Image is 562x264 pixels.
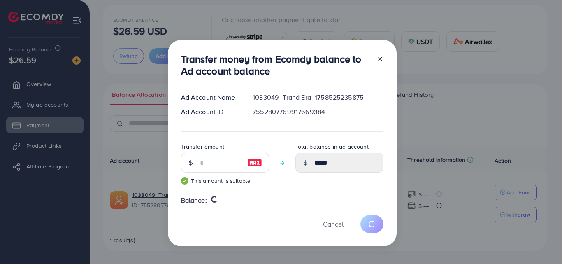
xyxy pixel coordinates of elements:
small: This amount is suitable [181,177,269,185]
div: Ad Account Name [174,93,246,102]
div: 7552807769917669384 [246,107,390,117]
div: Ad Account ID [174,107,246,117]
h3: Transfer money from Ecomdy balance to Ad account balance [181,53,370,77]
span: Balance: [181,196,207,205]
img: image [247,158,262,168]
img: guide [181,177,188,185]
label: Transfer amount [181,143,224,151]
label: Total balance in ad account [295,143,369,151]
iframe: Chat [527,227,556,258]
span: Cancel [323,220,344,229]
button: Cancel [313,215,354,233]
div: 1033049_Trand Era_1758525235875 [246,93,390,102]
